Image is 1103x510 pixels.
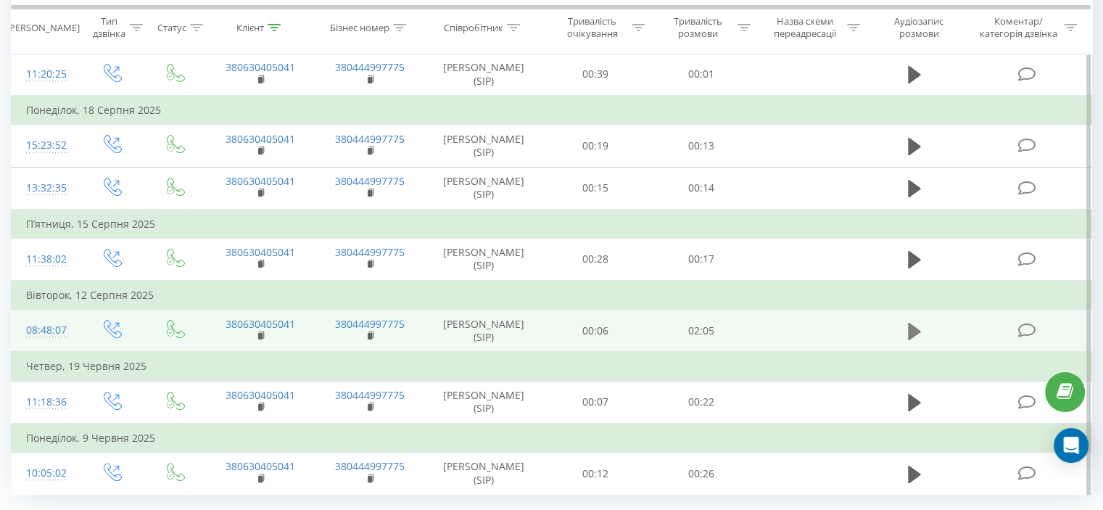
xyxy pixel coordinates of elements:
[335,459,405,473] a: 380444997775
[226,174,295,188] a: 380630405041
[975,15,1060,40] div: Коментар/категорія дзвінка
[877,15,962,40] div: Аудіозапис розмови
[12,352,1092,381] td: Четвер, 19 Червня 2025
[335,174,405,188] a: 380444997775
[226,132,295,146] a: 380630405041
[335,245,405,259] a: 380444997775
[226,245,295,259] a: 380630405041
[543,53,648,96] td: 00:39
[425,238,543,281] td: [PERSON_NAME] (SIP)
[226,60,295,74] a: 380630405041
[648,167,753,210] td: 00:14
[226,317,295,331] a: 380630405041
[26,388,65,416] div: 11:18:36
[543,167,648,210] td: 00:15
[335,317,405,331] a: 380444997775
[236,21,264,33] div: Клієнт
[335,132,405,146] a: 380444997775
[26,459,65,488] div: 10:05:02
[425,125,543,167] td: [PERSON_NAME] (SIP)
[226,388,295,402] a: 380630405041
[335,60,405,74] a: 380444997775
[543,310,648,353] td: 00:06
[12,96,1092,125] td: Понеділок, 18 Серпня 2025
[1054,428,1088,463] div: Open Intercom Messenger
[12,424,1092,453] td: Понеділок, 9 Червня 2025
[226,459,295,473] a: 380630405041
[543,453,648,495] td: 00:12
[556,15,629,40] div: Тривалість очікування
[12,210,1092,239] td: П’ятниця, 15 Серпня 2025
[91,15,125,40] div: Тип дзвінка
[425,53,543,96] td: [PERSON_NAME] (SIP)
[12,281,1092,310] td: Вівторок, 12 Серпня 2025
[444,21,503,33] div: Співробітник
[26,131,65,160] div: 15:23:52
[425,453,543,495] td: [PERSON_NAME] (SIP)
[157,21,186,33] div: Статус
[543,125,648,167] td: 00:19
[648,381,753,424] td: 00:22
[648,453,753,495] td: 00:26
[425,310,543,353] td: [PERSON_NAME] (SIP)
[26,316,65,345] div: 08:48:07
[543,238,648,281] td: 00:28
[543,381,648,424] td: 00:07
[26,174,65,202] div: 13:32:35
[648,310,753,353] td: 02:05
[26,245,65,273] div: 11:38:02
[425,381,543,424] td: [PERSON_NAME] (SIP)
[661,15,734,40] div: Тривалість розмови
[335,388,405,402] a: 380444997775
[425,167,543,210] td: [PERSON_NAME] (SIP)
[26,60,65,89] div: 11:20:25
[648,238,753,281] td: 00:17
[648,125,753,167] td: 00:13
[330,21,389,33] div: Бізнес номер
[648,53,753,96] td: 00:01
[7,21,80,33] div: [PERSON_NAME]
[767,15,843,40] div: Назва схеми переадресації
